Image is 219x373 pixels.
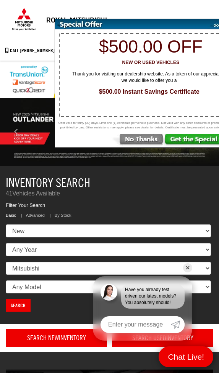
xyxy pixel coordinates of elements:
h4: Royal Mitsubishi [46,16,107,24]
img: Agent profile photo [101,284,117,301]
select: Choose Make from the dropdown [6,262,211,275]
p: Filter Your Search [6,202,213,209]
a: Advanced [26,213,45,220]
a: Search [6,299,31,312]
a: Submit [171,316,185,333]
select: Choose Model from the dropdown [6,280,211,293]
p: Vehicles Available [6,189,213,198]
a: Search NewInventory [6,329,107,347]
select: Choose Year from the dropdown [6,243,211,256]
font: Call [10,47,19,53]
select: Choose Vehicle Condition from the dropdown [6,224,211,237]
span: Menu [164,352,208,362]
h4: Search Used [117,334,208,342]
img: No Thanks, Continue to Website [111,134,164,147]
img: Special Offer [55,19,208,29]
a: By Stock [55,213,71,220]
div: Have you already test driven our latest models? You absolutely should! [121,284,185,309]
h3: Inventory Search [6,176,213,189]
h4: Search New [11,334,102,342]
a: Menu [159,346,213,367]
span: Inventory [59,334,86,342]
img: Mitsubishi [11,8,37,30]
span: [PHONE_NUMBER] [20,47,55,53]
input: Enter your message [101,316,171,333]
span: 41 [6,190,12,197]
a: Basic [6,213,16,220]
